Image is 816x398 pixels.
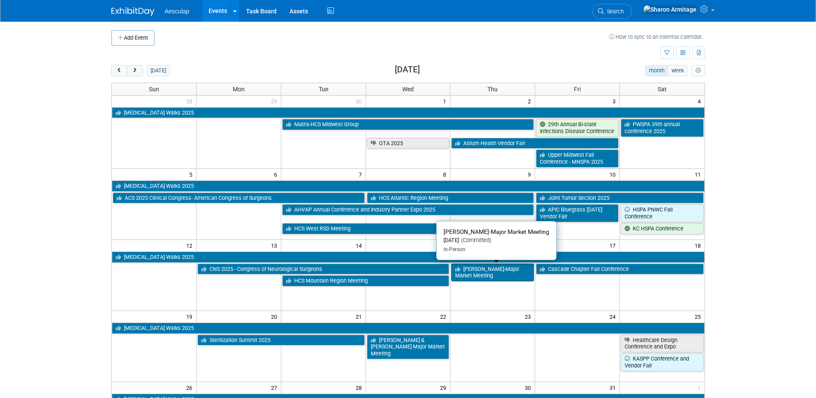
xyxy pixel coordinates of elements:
a: Joint Tumor Section 2025 [536,193,703,204]
a: Upper Midwest Fall Conference - MNSPA 2025 [536,149,619,167]
span: 31 [609,382,619,393]
a: OTA 2025 [367,138,450,149]
button: next [127,65,143,76]
span: Search [604,8,624,15]
span: 23 [524,311,535,322]
span: 17 [609,240,619,251]
a: Healthcare Design Conference and Expo [621,335,703,352]
span: 22 [439,311,450,322]
img: ExhibitDay [111,7,154,16]
span: 30 [355,96,366,106]
h2: [DATE] [395,65,420,75]
span: 29 [439,382,450,393]
a: KC HSPA Conference [621,223,703,234]
span: 1 [697,382,705,393]
span: 26 [185,382,196,393]
a: HSPA PNWC Fall Conference [621,204,703,222]
span: 2 [527,96,535,106]
span: Fri [574,86,581,93]
span: 18 [694,240,705,251]
a: [MEDICAL_DATA] Walks 2025 [112,252,705,263]
a: 29th Annual Bi-state Infections Disease Conference [536,119,619,137]
span: 14 [355,240,366,251]
a: Cascade Chapter Fall Conference [536,264,703,275]
span: 25 [694,311,705,322]
a: HCS Atlantic Region Meeting [367,193,534,204]
span: 12 [185,240,196,251]
button: week [668,65,687,76]
a: Sterilization Summit 2025 [197,335,365,346]
span: 29 [270,96,281,106]
span: Thu [487,86,498,93]
a: KASPP Conference and Vendor Fair [621,353,703,371]
a: APIC Bluegrass [DATE] Vendor Fair [536,204,619,222]
span: 11 [694,169,705,180]
span: 19 [185,311,196,322]
a: HCS Mountain Region Meeting [282,275,450,286]
span: 4 [697,96,705,106]
button: Add Event [111,30,154,46]
span: 10 [609,169,619,180]
span: 3 [612,96,619,106]
span: Mon [233,86,245,93]
a: [MEDICAL_DATA] Walks 2025 [112,180,705,192]
span: Wed [402,86,414,93]
button: prev [111,65,127,76]
img: Sharon Armitage [643,5,697,14]
a: ACS 2025 Clinical Congress- American Congress of Surgeons [113,193,365,204]
span: 6 [273,169,281,180]
span: 8 [442,169,450,180]
a: HCS West RSD Meeting [282,223,450,234]
span: 9 [527,169,535,180]
span: 28 [355,382,366,393]
span: 28 [185,96,196,106]
span: Sun [149,86,159,93]
a: Search [592,4,632,19]
i: Personalize Calendar [696,68,701,74]
div: [DATE] [443,237,549,244]
a: Atrium Health Vendor Fair [451,138,619,149]
span: 20 [270,311,281,322]
span: 21 [355,311,366,322]
a: CNS 2025 - Congress of Neurological Surgeons [197,264,450,275]
button: myCustomButton [692,65,705,76]
span: 5 [188,169,196,180]
span: 13 [270,240,281,251]
a: AHVAP Annual Conference and Industry Partner Expo 2025 [282,204,534,215]
span: 30 [524,382,535,393]
span: Aesculap [165,8,190,15]
span: [PERSON_NAME]-Major Market Meeting [443,228,549,235]
span: Sat [658,86,667,93]
span: 27 [270,382,281,393]
button: month [645,65,668,76]
span: 1 [442,96,450,106]
a: [MEDICAL_DATA] Walks 2025 [112,107,705,118]
button: [DATE] [147,65,169,76]
a: [PERSON_NAME] & [PERSON_NAME] Major Market Meeting [367,335,450,359]
span: In-Person [443,246,465,252]
span: Tue [319,86,328,93]
a: [PERSON_NAME]-Major Market Meeting [451,264,534,281]
a: How to sync to an external calendar... [609,34,705,40]
a: PWSPA 39th annual conference 2025 [621,119,703,137]
a: [MEDICAL_DATA] Walks 2025 [112,323,705,334]
span: 7 [358,169,366,180]
a: Matrix-HCS Midwest Group [282,119,534,130]
span: 24 [609,311,619,322]
span: (Committed) [459,237,491,243]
